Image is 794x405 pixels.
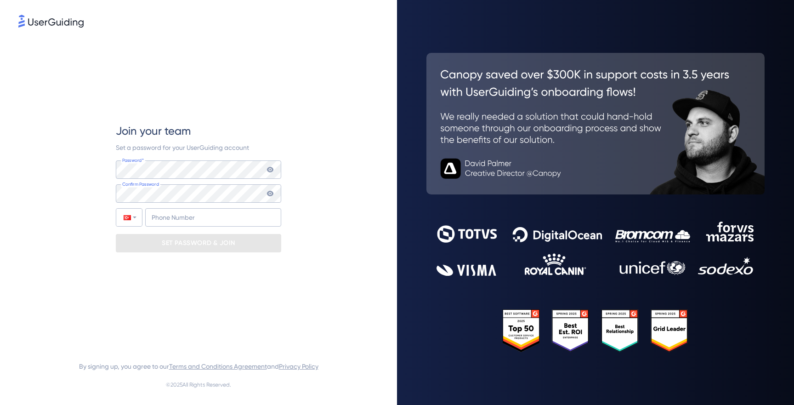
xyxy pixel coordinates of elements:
[116,124,191,138] span: Join your team
[169,363,267,370] a: Terms and Conditions Agreement
[116,144,249,151] span: Set a password for your UserGuiding account
[116,209,142,226] div: Turkey: + 90
[79,361,318,372] span: By signing up, you agree to our and
[279,363,318,370] a: Privacy Policy
[145,208,281,227] input: Phone Number
[162,236,235,251] p: SET PASSWORD & JOIN
[437,222,754,276] img: 9302ce2ac39453076f5bc0f2f2ca889b.svg
[166,379,231,390] span: © 2025 All Rights Reserved.
[18,15,84,28] img: 8faab4ba6bc7696a72372aa768b0286c.svg
[426,53,765,194] img: 26c0aa7c25a843aed4baddd2b5e0fa68.svg
[503,309,689,352] img: 25303e33045975176eb484905ab012ff.svg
